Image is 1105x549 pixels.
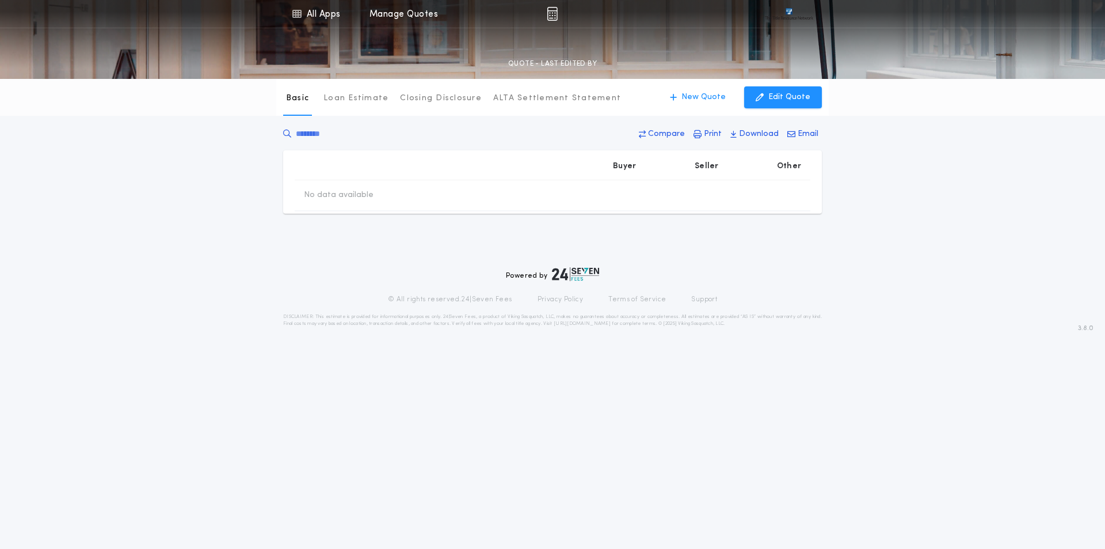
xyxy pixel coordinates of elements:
button: Print [690,124,725,145]
a: Support [691,295,717,304]
a: Privacy Policy [538,295,584,304]
p: Email [798,128,818,140]
p: DISCLAIMER: This estimate is provided for informational purposes only. 24|Seven Fees, a product o... [283,313,822,327]
p: QUOTE - LAST EDITED BY [508,58,597,70]
p: Download [739,128,779,140]
p: Seller [695,161,719,172]
img: img [547,7,558,21]
span: 3.8.0 [1078,323,1093,334]
button: Download [727,124,782,145]
img: vs-icon [765,8,813,20]
a: [URL][DOMAIN_NAME] [554,321,611,326]
p: Closing Disclosure [400,93,482,104]
button: Email [784,124,822,145]
p: Buyer [613,161,636,172]
button: Compare [635,124,688,145]
p: Loan Estimate [323,93,388,104]
p: ALTA Settlement Statement [493,93,621,104]
img: logo [552,267,599,281]
p: New Quote [681,92,726,103]
p: Basic [286,93,309,104]
p: Print [704,128,722,140]
td: No data available [295,180,383,210]
p: © All rights reserved. 24|Seven Fees [388,295,512,304]
p: Other [777,161,801,172]
p: Compare [648,128,685,140]
button: New Quote [658,86,737,108]
div: Powered by [506,267,599,281]
p: Edit Quote [768,92,810,103]
a: Terms of Service [608,295,666,304]
button: Edit Quote [744,86,822,108]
